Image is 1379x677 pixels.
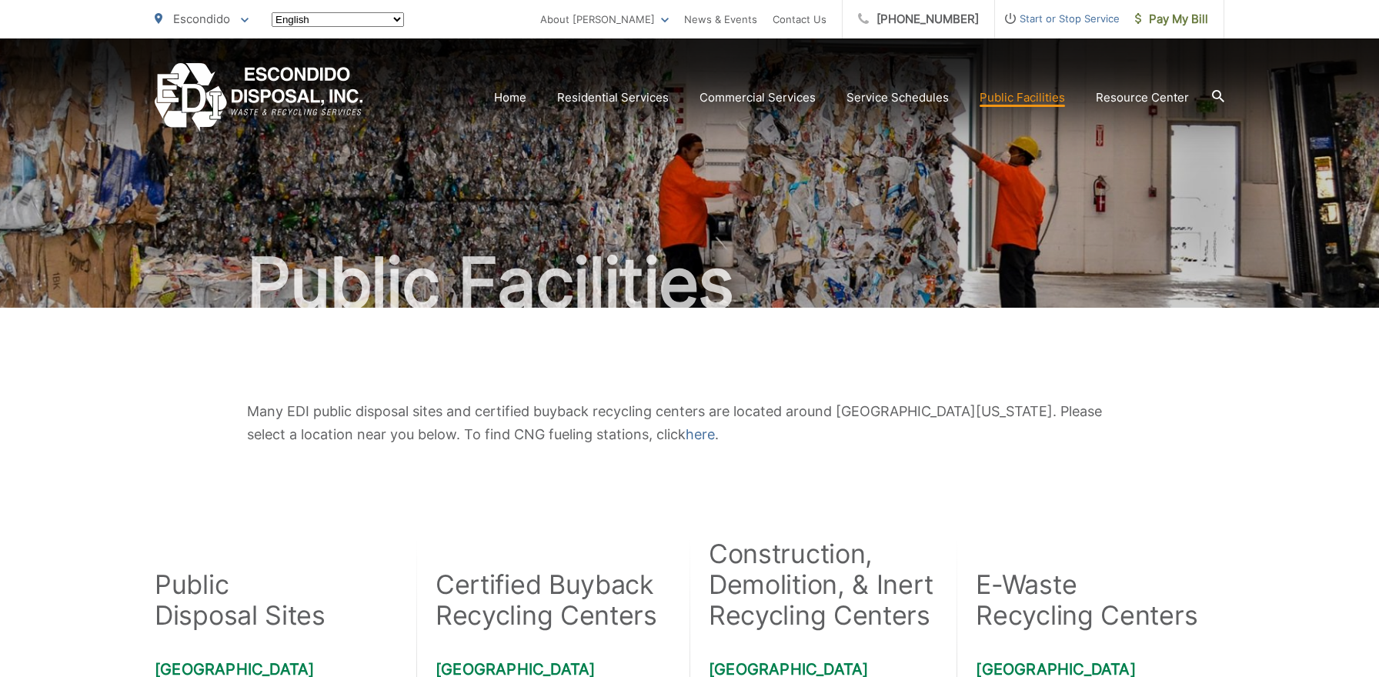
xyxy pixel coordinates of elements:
h2: Public Disposal Sites [155,569,326,631]
h2: Certified Buyback Recycling Centers [436,569,659,631]
a: EDCD logo. Return to the homepage. [155,63,363,132]
h1: Public Facilities [155,245,1224,322]
a: Commercial Services [700,88,816,107]
a: Resource Center [1096,88,1189,107]
h2: Construction, Demolition, & Inert Recycling Centers [709,539,937,631]
a: News & Events [684,10,757,28]
a: Home [494,88,526,107]
span: Escondido [173,12,230,26]
a: About [PERSON_NAME] [540,10,669,28]
a: Contact Us [773,10,826,28]
a: Public Facilities [980,88,1065,107]
select: Select a language [272,12,404,27]
a: here [686,423,715,446]
a: Service Schedules [846,88,949,107]
a: Residential Services [557,88,669,107]
span: Many EDI public disposal sites and certified buyback recycling centers are located around [GEOGRA... [247,403,1102,442]
h2: E-Waste Recycling Centers [976,569,1197,631]
span: Pay My Bill [1135,10,1208,28]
